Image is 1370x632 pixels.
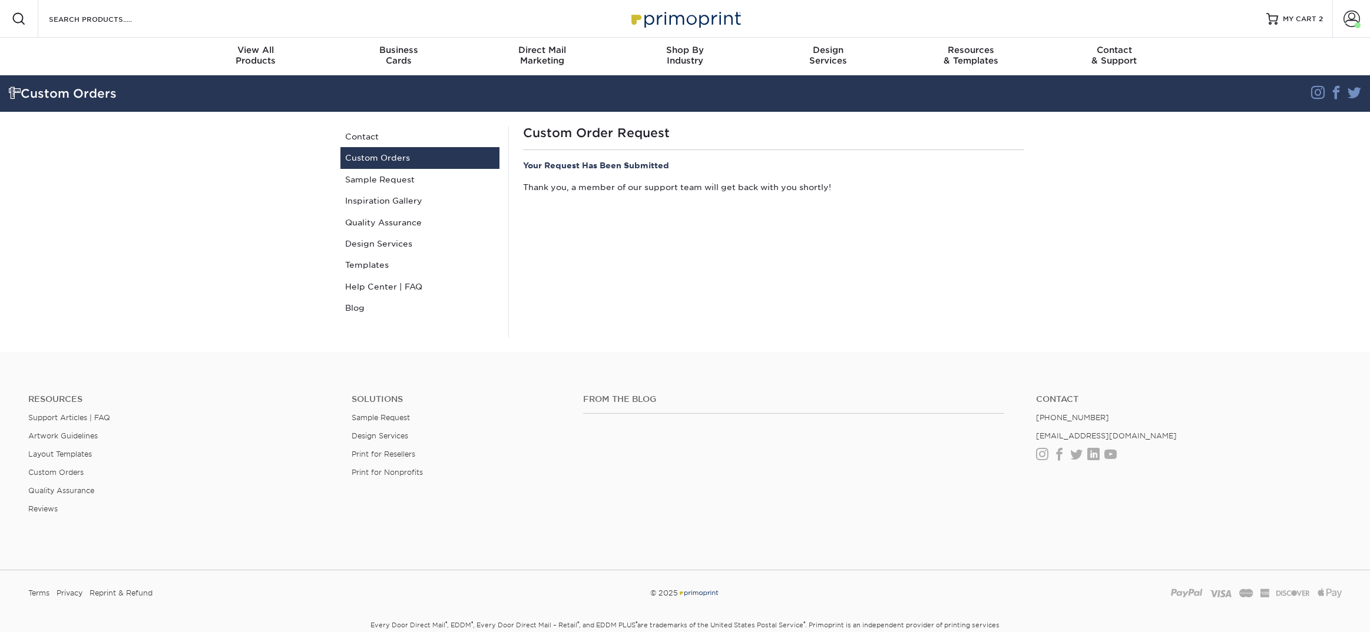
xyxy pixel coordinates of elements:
a: Sample Request [340,169,499,190]
span: 2 [1319,15,1323,23]
h4: Solutions [352,394,565,404]
sup: ® [636,620,637,626]
a: Shop ByIndustry [614,38,757,75]
a: Blog [340,297,499,318]
a: BusinessCards [327,38,471,75]
div: Industry [614,45,757,66]
a: [EMAIL_ADDRESS][DOMAIN_NAME] [1036,431,1177,440]
a: Templates [340,254,499,275]
span: Business [327,45,471,55]
a: Contact [340,126,499,147]
span: Contact [1043,45,1186,55]
a: Reprint & Refund [90,584,153,602]
a: Quality Assurance [28,486,94,495]
a: View AllProducts [184,38,327,75]
a: Sample Request [352,413,410,422]
a: Layout Templates [28,450,92,458]
img: Primoprint [626,6,744,31]
input: SEARCH PRODUCTS..... [48,12,163,26]
a: Print for Nonprofits [352,468,423,477]
sup: ® [803,620,805,626]
a: Contact& Support [1043,38,1186,75]
div: Cards [327,45,471,66]
a: Custom Orders [340,147,499,168]
h1: Custom Order Request [523,126,1024,140]
a: Design Services [352,431,408,440]
a: Design Services [340,233,499,254]
a: Help Center | FAQ [340,276,499,297]
a: Custom Orders [28,468,84,477]
sup: ® [471,620,473,626]
span: View All [184,45,327,55]
a: Resources& Templates [899,38,1043,75]
h4: Resources [28,394,334,404]
div: & Templates [899,45,1043,66]
a: Print for Resellers [352,450,415,458]
p: Thank you, a member of our support team will get back with you shortly! [523,181,1024,193]
span: MY CART [1283,14,1316,24]
strong: Your Request Has Been Submitted [523,161,669,170]
a: Direct MailMarketing [471,38,614,75]
iframe: Google Customer Reviews [3,596,100,628]
span: Design [756,45,899,55]
span: Shop By [614,45,757,55]
a: Reviews [28,504,58,513]
sup: ® [577,620,579,626]
a: Inspiration Gallery [340,190,499,211]
div: Marketing [471,45,614,66]
a: Terms [28,584,49,602]
a: [PHONE_NUMBER] [1036,413,1109,422]
div: Products [184,45,327,66]
a: Support Articles | FAQ [28,413,110,422]
a: DesignServices [756,38,899,75]
span: Resources [899,45,1043,55]
a: Quality Assurance [340,212,499,233]
span: Direct Mail [471,45,614,55]
div: Services [756,45,899,66]
div: & Support [1043,45,1186,66]
img: Primoprint [678,588,719,597]
a: Contact [1036,394,1342,404]
div: © 2025 [463,584,906,602]
a: Privacy [57,584,82,602]
sup: ® [445,620,447,626]
h4: From the Blog [583,394,1004,404]
a: Artwork Guidelines [28,431,98,440]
